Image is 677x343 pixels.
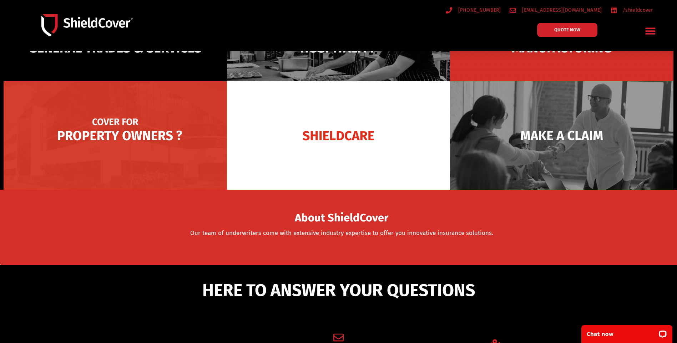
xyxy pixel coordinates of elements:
h5: HERE TO ANSWER YOUR QUESTIONS [102,282,576,299]
a: Our team of underwriters come with extensive industry expertise to offer you innovative insurance... [190,229,493,237]
span: [PHONE_NUMBER] [456,6,501,15]
a: QUOTE NOW [537,23,597,37]
a: /shieldcover [611,6,653,15]
iframe: LiveChat chat widget [577,321,677,343]
img: Shield-Cover-Underwriting-Australia-logo-full [41,14,133,37]
a: About ShieldCover [295,216,388,223]
span: /shieldcover [621,6,653,15]
span: About ShieldCover [295,214,388,222]
a: [PHONE_NUMBER] [446,6,501,15]
span: [EMAIL_ADDRESS][DOMAIN_NAME] [520,6,602,15]
div: Menu Toggle [642,22,659,39]
a: [EMAIL_ADDRESS][DOMAIN_NAME] [510,6,602,15]
span: QUOTE NOW [554,27,580,32]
